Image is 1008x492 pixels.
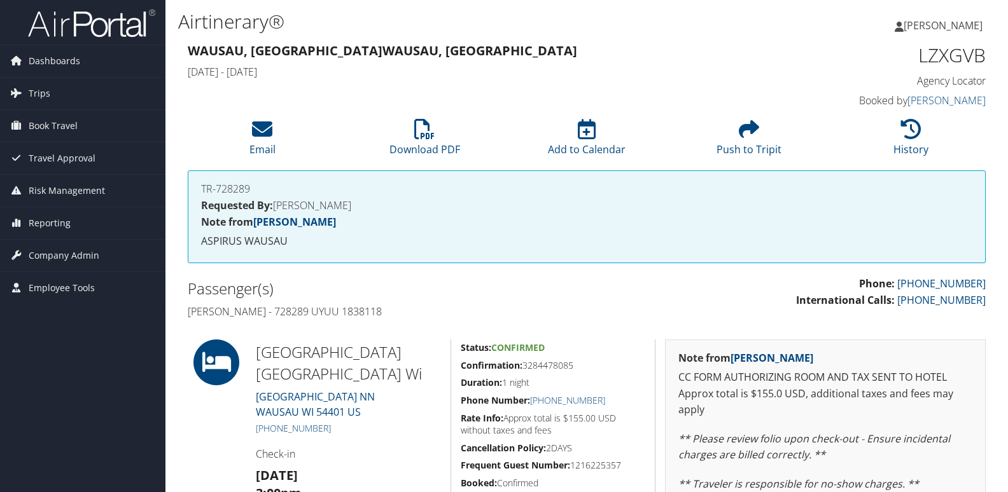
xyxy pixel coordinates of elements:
[188,42,577,59] strong: Wausau, [GEOGRAPHIC_DATA] Wausau, [GEOGRAPHIC_DATA]
[461,442,645,454] h5: 2DAYS
[893,126,928,156] a: History
[29,175,105,207] span: Risk Management
[29,110,78,142] span: Book Travel
[201,184,972,194] h4: TR-728289
[461,477,645,489] h5: Confirmed
[859,277,895,290] strong: Phone:
[253,215,336,229] a: [PERSON_NAME]
[256,341,441,384] h2: [GEOGRAPHIC_DATA] [GEOGRAPHIC_DATA] Wi
[201,198,273,212] strong: Requested By:
[29,142,95,174] span: Travel Approval
[29,78,50,109] span: Trips
[801,93,986,107] h4: Booked by
[201,233,972,250] p: ASPIRUS WAUSAU
[29,207,71,239] span: Reporting
[256,422,331,434] a: [PHONE_NUMBER]
[548,126,626,156] a: Add to Calendar
[897,293,986,307] a: [PHONE_NUMBER]
[678,351,813,365] strong: Note from
[678,432,950,462] em: ** Please review folio upon check-out - Ensure incidental charges are billed correctly. **
[461,359,522,371] strong: Confirmation:
[201,215,336,229] strong: Note from
[530,394,605,406] a: [PHONE_NUMBER]
[796,293,895,307] strong: International Calls:
[201,200,972,210] h4: [PERSON_NAME]
[461,459,570,471] strong: Frequent Guest Number:
[256,467,298,484] strong: [DATE]
[717,126,781,156] a: Push to Tripit
[461,459,645,472] h5: 1216225357
[731,351,813,365] a: [PERSON_NAME]
[29,272,95,304] span: Employee Tools
[389,126,460,156] a: Download PDF
[461,412,645,437] h5: Approx total is $155.00 USD without taxes and fees
[491,341,545,353] span: Confirmed
[461,376,645,389] h5: 1 night
[678,477,919,491] em: ** Traveler is responsible for no-show charges. **
[29,240,99,271] span: Company Admin
[256,447,441,461] h4: Check-in
[461,359,645,372] h5: 3284478085
[461,412,503,424] strong: Rate Info:
[249,126,276,156] a: Email
[897,277,986,290] a: [PHONE_NUMBER]
[28,8,155,38] img: airportal-logo.png
[907,93,986,107] a: [PERSON_NAME]
[188,278,577,299] h2: Passenger(s)
[256,390,375,419] a: [GEOGRAPHIC_DATA] NNWAUSAU WI 54401 US
[801,74,986,88] h4: Agency Locator
[904,18,983,32] span: [PERSON_NAME]
[178,8,723,35] h1: Airtinerary®
[461,394,530,406] strong: Phone Number:
[461,477,497,489] strong: Booked:
[678,369,972,418] p: CC FORM AUTHORIZING ROOM AND TAX SENT TO HOTEL Approx total is $155.0 USD, additional taxes and f...
[188,304,577,318] h4: [PERSON_NAME] - 728289 UYUU 1838118
[895,6,995,44] a: [PERSON_NAME]
[461,341,491,353] strong: Status:
[29,45,80,77] span: Dashboards
[801,42,986,69] h1: LZXGVB
[461,376,502,388] strong: Duration:
[461,442,546,454] strong: Cancellation Policy:
[188,65,781,79] h4: [DATE] - [DATE]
